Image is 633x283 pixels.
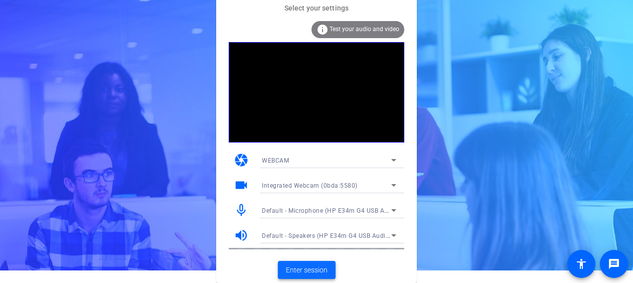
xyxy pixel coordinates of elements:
[234,228,249,243] mat-icon: volume_up
[262,182,358,189] span: Integrated Webcam (0bda:5580)
[262,157,289,164] span: WEBCAM
[608,258,620,270] mat-icon: message
[316,24,329,36] mat-icon: info
[234,203,249,218] mat-icon: mic_none
[234,153,249,168] mat-icon: camera
[234,178,249,193] mat-icon: videocam
[216,3,417,14] mat-card-subtitle: Select your settings
[278,261,336,279] button: Enter session
[575,258,587,270] mat-icon: accessibility
[286,265,328,275] span: Enter session
[262,231,428,239] span: Default - Speakers (HP E34m G4 USB Audio) (03f0:0487)
[330,26,399,33] span: Test your audio and video
[262,206,436,214] span: Default - Microphone (HP E34m G4 USB Audio) (03f0:0487)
